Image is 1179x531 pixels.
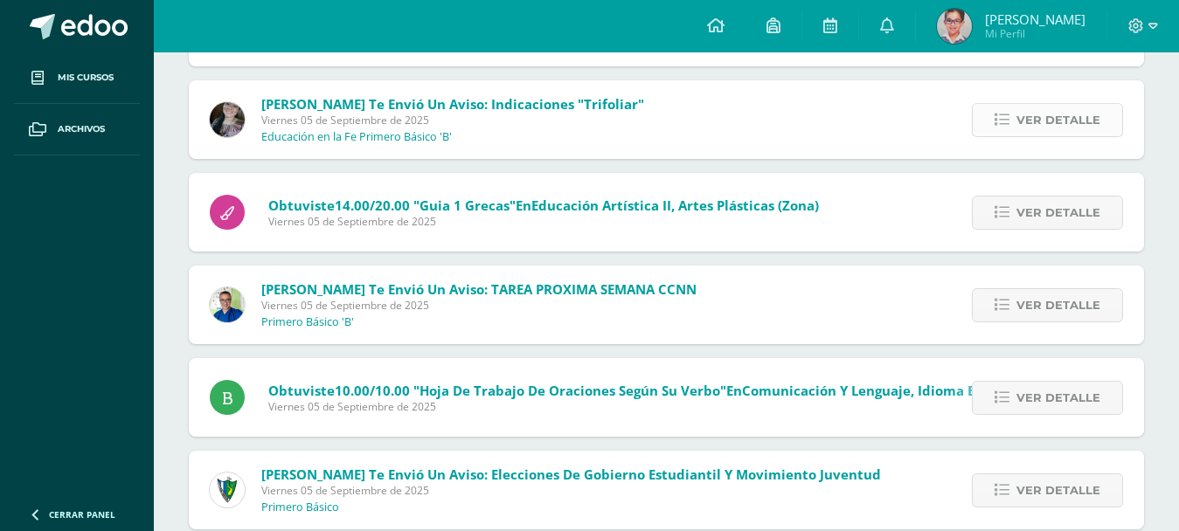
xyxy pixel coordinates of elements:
[1016,289,1100,321] span: Ver detalle
[413,382,726,399] span: "Hoja de trabajo de oraciones según su verbo"
[261,298,697,313] span: Viernes 05 de Septiembre de 2025
[210,102,245,137] img: 8322e32a4062cfa8b237c59eedf4f548.png
[261,95,644,113] span: [PERSON_NAME] te envió un aviso: Indicaciones "Trifoliar"
[985,10,1085,28] span: [PERSON_NAME]
[1016,382,1100,414] span: Ver detalle
[210,287,245,322] img: 692ded2a22070436d299c26f70cfa591.png
[261,280,697,298] span: [PERSON_NAME] te envió un aviso: TAREA PROXIMA SEMANA CCNN
[261,113,644,128] span: Viernes 05 de Septiembre de 2025
[261,500,339,514] p: Primero Básico
[1016,474,1100,507] span: Ver detalle
[58,71,114,85] span: Mis cursos
[268,197,819,214] span: Obtuviste en
[742,382,1063,399] span: Comunicación y Lenguaje, Idioma Español (Zona)
[210,472,245,507] img: 9f174a157161b4ddbe12118a61fed988.png
[261,483,881,498] span: Viernes 05 de Septiembre de 2025
[261,465,881,483] span: [PERSON_NAME] te envió un aviso: Elecciones de Gobierno Estudiantil y Movimiento Juventud
[413,197,516,214] span: "Guia 1 Grecas"
[268,382,1063,399] span: Obtuviste en
[268,214,819,229] span: Viernes 05 de Septiembre de 2025
[261,130,452,144] p: Educación en la Fe Primero Básico 'B'
[14,52,140,104] a: Mis cursos
[58,122,105,136] span: Archivos
[1016,104,1100,136] span: Ver detalle
[335,197,410,214] span: 14.00/20.00
[261,315,354,329] p: Primero Básico 'B'
[985,26,1085,41] span: Mi Perfil
[937,9,972,44] img: d06bc060a216a9825672d06be52b8b9d.png
[14,104,140,155] a: Archivos
[1016,197,1100,229] span: Ver detalle
[49,508,115,521] span: Cerrar panel
[268,399,1063,414] span: Viernes 05 de Septiembre de 2025
[335,382,410,399] span: 10.00/10.00
[531,197,819,214] span: Educación Artística II, Artes Plásticas (Zona)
